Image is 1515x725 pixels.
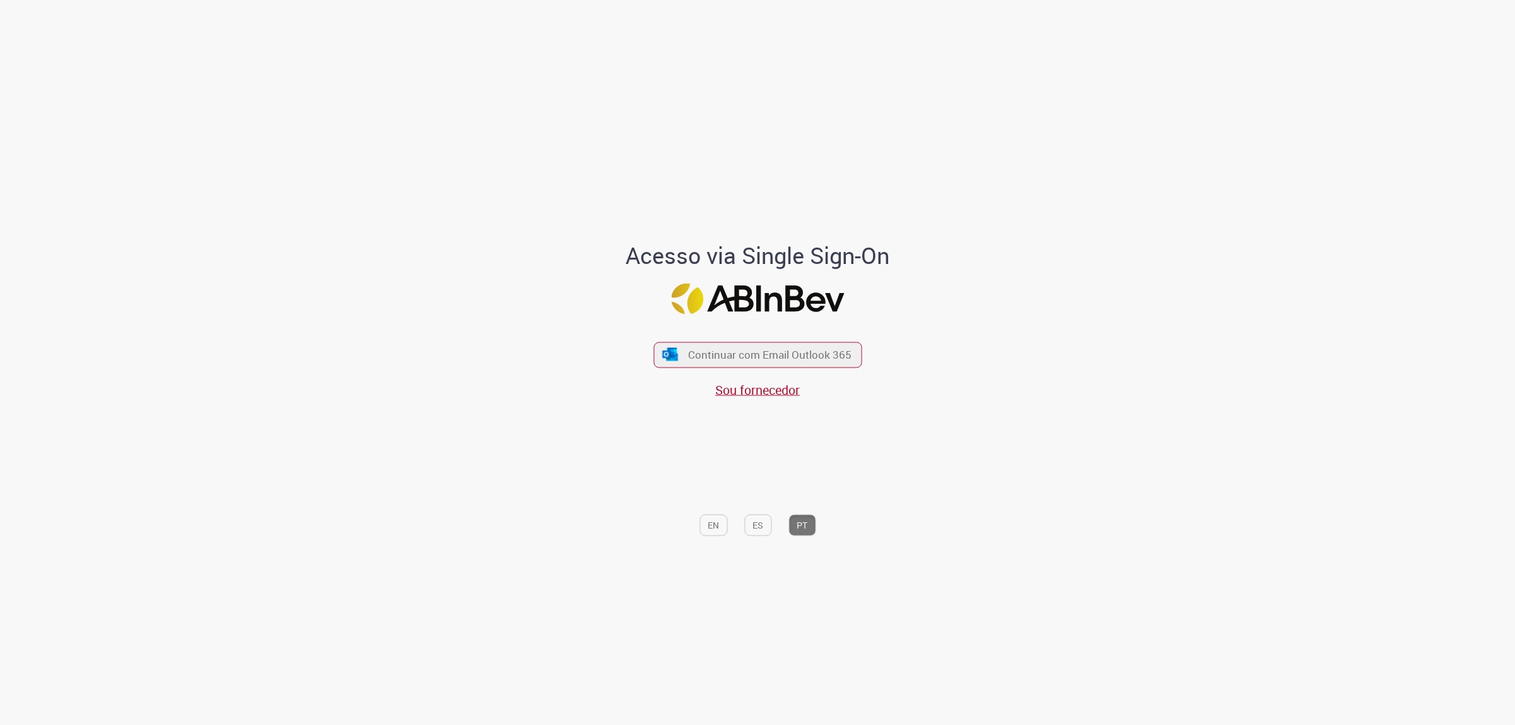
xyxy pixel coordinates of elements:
[744,514,771,536] button: ES
[662,348,679,361] img: ícone Azure/Microsoft 360
[788,514,816,536] button: PT
[653,342,862,368] button: ícone Azure/Microsoft 360 Continuar com Email Outlook 365
[715,381,800,398] a: Sou fornecedor
[583,243,933,268] h1: Acesso via Single Sign-On
[699,514,727,536] button: EN
[688,347,852,362] span: Continuar com Email Outlook 365
[671,283,844,314] img: Logo ABInBev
